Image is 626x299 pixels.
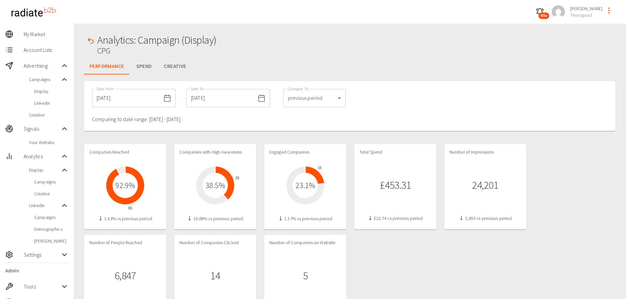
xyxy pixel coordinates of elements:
span: Display [29,167,60,173]
h1: 14 [210,270,220,282]
span: Campaigns [29,76,60,83]
span: Demographics [34,226,68,232]
button: profile-menu [602,4,615,17]
span: Tools [24,283,60,290]
h4: Number of People Reached [89,240,161,246]
button: Creative [159,59,191,75]
h2: CPG [97,46,217,56]
h4: Number of Impressions [450,149,521,155]
tspan: 65 [128,206,132,210]
h4: 1,093 vs previous period [450,216,521,222]
h4: Total Spend [359,149,431,155]
span: LinkedIn [34,100,68,106]
div: Metrics Tabs [84,59,615,75]
input: dd/mm/yyyy [92,89,161,107]
h1: 5 [303,270,308,282]
img: radiateb2b_logo_black.png [8,5,59,19]
h4: 1.17% vs previous period [269,216,341,222]
label: Date From [97,86,114,92]
span: Display [34,88,68,95]
span: [PERSON_NAME] [34,238,68,244]
h1: £453.31 [380,179,411,191]
span: 99+ [539,12,549,19]
h4: Companies with High Awareness [179,149,251,155]
span: Creative [29,112,68,118]
span: Thorogood [570,12,602,18]
h1: Analytics: Campaign (Display) [97,34,217,46]
label: Compare To [288,86,309,92]
h2: 38.5 % [205,181,225,190]
h1: 24,201 [472,179,498,191]
span: Signals [24,125,60,133]
span: [PERSON_NAME] [570,5,602,12]
span: Creative [34,190,68,197]
span: Analytics [24,152,60,160]
label: Date To [191,86,204,92]
h4: Engaged Companies [269,149,341,155]
span: Campaigns [34,214,68,221]
h2: 92.9 % [115,181,135,190]
h4: 16.08% vs previous period [179,216,251,222]
h4: 1.43% vs previous period [89,216,161,222]
h4: Number of Companies on Website [269,240,341,246]
span: Settings [24,251,60,259]
span: Campaigns [34,179,68,185]
p: Comparing to date range: [DATE] - [DATE] [92,115,180,123]
div: previous period [283,89,346,107]
tspan: 15 [318,166,322,170]
span: Account Lists [24,46,68,54]
span: Your Website [29,139,68,146]
button: Performance [84,59,129,75]
tspan: 25 [235,176,239,180]
span: LinkedIn [29,202,60,209]
h1: 6,847 [115,270,136,282]
button: Spend [129,59,159,75]
img: a2ca95db2cb9c46c1606a9dd9918c8c6 [552,5,565,18]
span: My Market [24,30,68,38]
span: Advertising [24,62,60,70]
h2: 23.1 % [295,181,315,190]
button: 99+ [533,5,546,18]
h4: £22.74 vs previous period [359,216,431,222]
input: dd/mm/yyyy [186,89,255,107]
h4: Companies Reached [89,149,161,155]
h4: Number of Companies Clicked [179,240,251,246]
